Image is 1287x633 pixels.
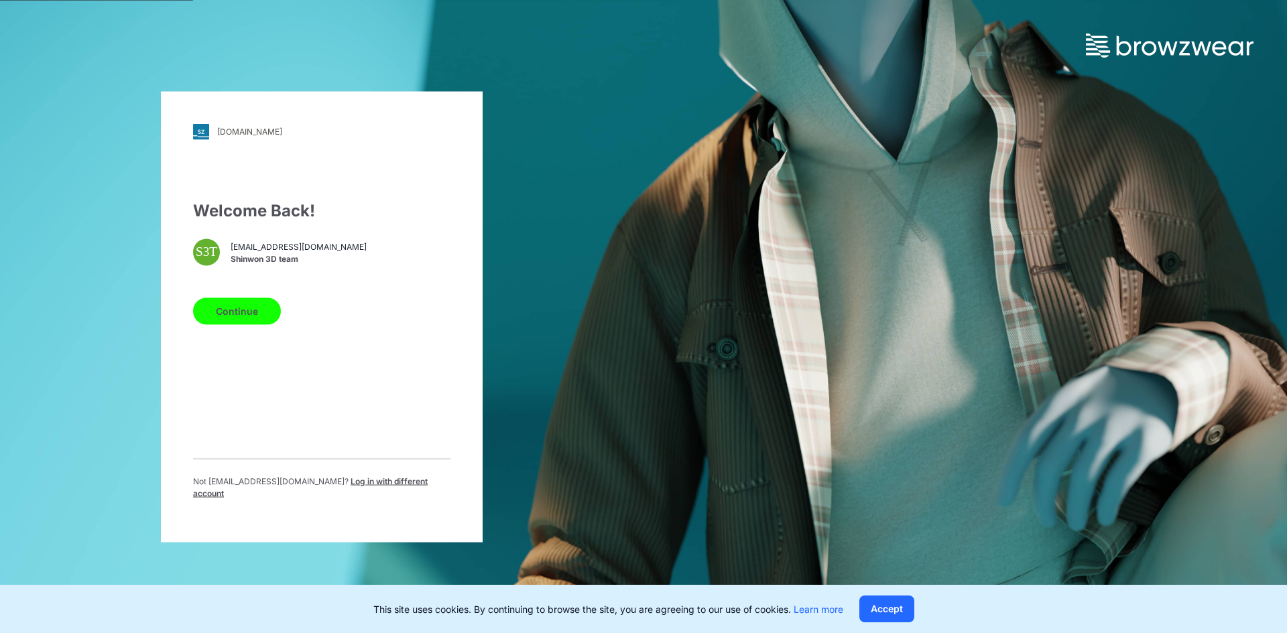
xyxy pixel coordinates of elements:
[193,238,220,265] div: S3T
[859,595,914,622] button: Accept
[373,602,843,616] p: This site uses cookies. By continuing to browse the site, you are agreeing to our use of cookies.
[193,475,450,499] p: Not [EMAIL_ADDRESS][DOMAIN_NAME] ?
[193,123,450,139] a: [DOMAIN_NAME]
[193,198,450,222] div: Welcome Back!
[231,253,367,265] span: Shinwon 3D team
[193,123,209,139] img: svg+xml;base64,PHN2ZyB3aWR0aD0iMjgiIGhlaWdodD0iMjgiIHZpZXdCb3g9IjAgMCAyOCAyOCIgZmlsbD0ibm9uZSIgeG...
[193,297,281,324] button: Continue
[794,604,843,615] a: Learn more
[1086,33,1253,58] img: browzwear-logo.73288ffb.svg
[231,241,367,253] span: [EMAIL_ADDRESS][DOMAIN_NAME]
[217,127,282,137] div: [DOMAIN_NAME]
